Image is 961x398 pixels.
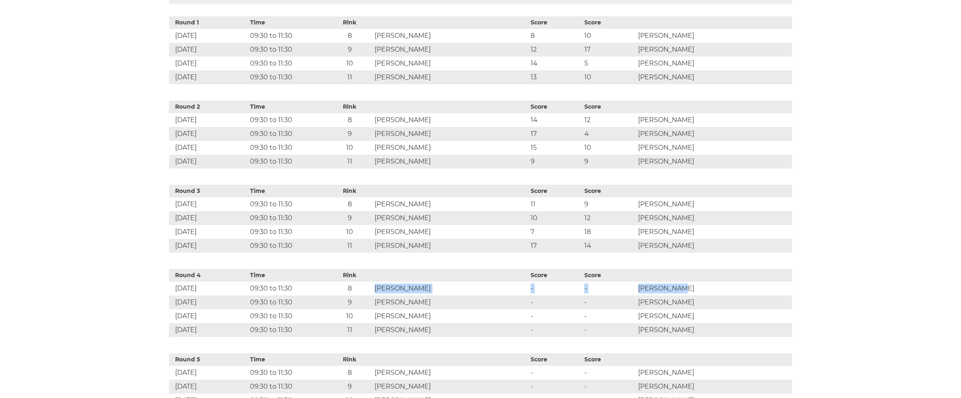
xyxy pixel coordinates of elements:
[582,185,636,197] th: Score
[529,70,582,84] td: 13
[582,282,636,295] td: -
[327,353,372,366] th: Rink
[636,127,792,141] td: [PERSON_NAME]
[169,366,248,380] td: [DATE]
[248,225,327,239] td: 09:30 to 11:30
[529,211,582,225] td: 10
[373,380,529,394] td: [PERSON_NAME]
[636,323,792,337] td: [PERSON_NAME]
[327,211,372,225] td: 9
[636,366,792,380] td: [PERSON_NAME]
[169,127,248,141] td: [DATE]
[582,225,636,239] td: 18
[327,366,372,380] td: 8
[636,70,792,84] td: [PERSON_NAME]
[327,101,372,113] th: Rink
[169,269,248,282] th: Round 4
[169,197,248,211] td: [DATE]
[529,323,582,337] td: -
[582,323,636,337] td: -
[248,282,327,295] td: 09:30 to 11:30
[169,225,248,239] td: [DATE]
[169,282,248,295] td: [DATE]
[327,323,372,337] td: 11
[529,380,582,394] td: -
[373,57,529,70] td: [PERSON_NAME]
[529,101,582,113] th: Score
[169,155,248,168] td: [DATE]
[248,295,327,309] td: 09:30 to 11:30
[248,211,327,225] td: 09:30 to 11:30
[373,113,529,127] td: [PERSON_NAME]
[327,29,372,43] td: 8
[582,366,636,380] td: -
[327,70,372,84] td: 11
[582,295,636,309] td: -
[529,366,582,380] td: -
[582,197,636,211] td: 9
[248,323,327,337] td: 09:30 to 11:30
[327,185,372,197] th: Rink
[327,225,372,239] td: 10
[169,323,248,337] td: [DATE]
[529,29,582,43] td: 8
[529,225,582,239] td: 7
[169,57,248,70] td: [DATE]
[248,155,327,168] td: 09:30 to 11:30
[248,16,327,29] th: Time
[169,309,248,323] td: [DATE]
[582,43,636,57] td: 17
[248,269,327,282] th: Time
[636,29,792,43] td: [PERSON_NAME]
[327,380,372,394] td: 9
[582,380,636,394] td: -
[636,225,792,239] td: [PERSON_NAME]
[327,16,372,29] th: Rink
[169,70,248,84] td: [DATE]
[582,101,636,113] th: Score
[248,239,327,253] td: 09:30 to 11:30
[582,155,636,168] td: 9
[529,353,582,366] th: Score
[636,295,792,309] td: [PERSON_NAME]
[582,269,636,282] th: Score
[327,197,372,211] td: 8
[373,309,529,323] td: [PERSON_NAME]
[169,113,248,127] td: [DATE]
[248,353,327,366] th: Time
[582,70,636,84] td: 10
[169,211,248,225] td: [DATE]
[636,282,792,295] td: [PERSON_NAME]
[529,197,582,211] td: 11
[248,197,327,211] td: 09:30 to 11:30
[327,141,372,155] td: 10
[529,282,582,295] td: -
[636,309,792,323] td: [PERSON_NAME]
[373,155,529,168] td: [PERSON_NAME]
[248,43,327,57] td: 09:30 to 11:30
[169,380,248,394] td: [DATE]
[373,197,529,211] td: [PERSON_NAME]
[582,113,636,127] td: 12
[373,127,529,141] td: [PERSON_NAME]
[327,113,372,127] td: 8
[248,185,327,197] th: Time
[373,239,529,253] td: [PERSON_NAME]
[373,295,529,309] td: [PERSON_NAME]
[582,141,636,155] td: 10
[327,269,372,282] th: Rink
[169,185,248,197] th: Round 3
[529,57,582,70] td: 14
[327,127,372,141] td: 9
[169,43,248,57] td: [DATE]
[529,113,582,127] td: 14
[636,197,792,211] td: [PERSON_NAME]
[529,43,582,57] td: 12
[327,155,372,168] td: 11
[373,211,529,225] td: [PERSON_NAME]
[529,295,582,309] td: -
[636,57,792,70] td: [PERSON_NAME]
[582,309,636,323] td: -
[248,101,327,113] th: Time
[373,29,529,43] td: [PERSON_NAME]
